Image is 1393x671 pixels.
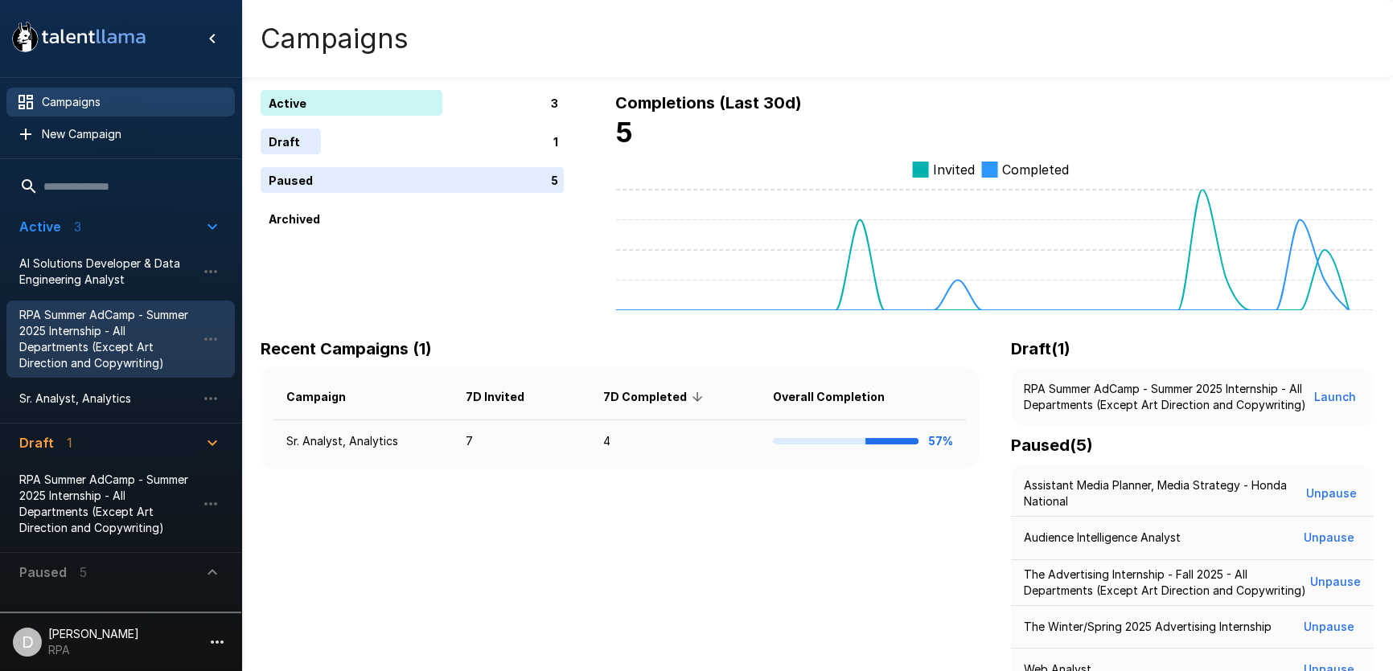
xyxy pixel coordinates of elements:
p: RPA Summer AdCamp - Summer 2025 Internship - All Departments (Except Art Direction and Copywriting) [1024,381,1309,413]
b: 57% [928,434,953,448]
button: Unpause [1297,523,1361,553]
p: 1 [553,133,558,150]
button: Launch [1309,383,1361,412]
b: Recent Campaigns (1) [261,339,432,358]
p: The Winter/Spring 2025 Advertising Internship [1024,619,1272,635]
b: 5 [615,116,633,149]
td: 7 [453,420,590,463]
button: Unpause [1297,612,1361,642]
span: Overall Completion [773,387,906,407]
b: Completions (Last 30d) [615,93,802,113]
p: 3 [551,95,558,112]
h4: Campaigns [261,22,409,55]
p: Assistant Media Planner, Media Strategy - Honda National [1024,477,1302,509]
span: Campaign [286,387,367,407]
td: Sr. Analyst, Analytics [273,420,453,463]
b: Paused ( 5 ) [1011,436,1093,455]
span: 7D Completed [603,387,708,407]
span: 7D Invited [466,387,545,407]
button: Unpause [1303,479,1362,509]
p: 5 [551,172,558,189]
p: Audience Intelligence Analyst [1024,530,1181,546]
td: 4 [590,420,760,463]
b: Draft ( 1 ) [1011,339,1070,358]
button: Unpause [1309,567,1361,597]
p: The Advertising Internship - Fall 2025 - All Departments (Except Art Direction and Copywriting) [1024,567,1309,599]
